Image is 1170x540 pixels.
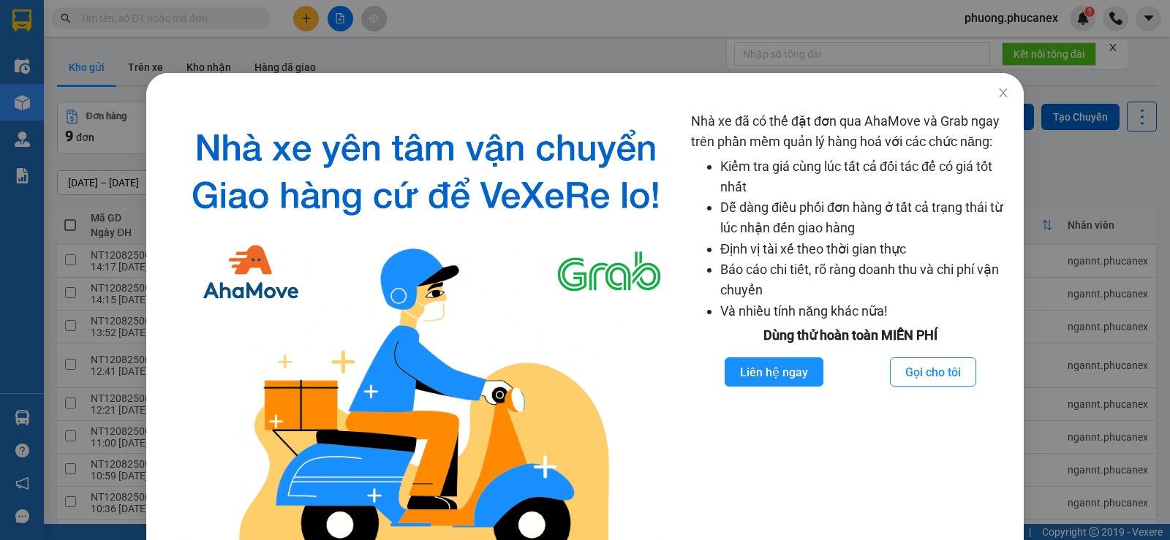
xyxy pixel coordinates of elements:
[720,259,1009,301] li: Báo cáo chi tiết, rõ ràng doanh thu và chi phí vận chuyển
[691,325,1009,346] div: Dùng thử hoàn toàn MIỄN PHÍ
[983,73,1024,114] button: Close
[905,363,961,381] span: Gọi cho tôi
[740,363,808,381] span: Liên hệ ngay
[997,87,1009,99] span: close
[720,156,1009,198] li: Kiểm tra giá cùng lúc tất cả đối tác để có giá tốt nhất
[720,239,1009,259] li: Định vị tài xế theo thời gian thực
[720,197,1009,239] li: Dễ dàng điều phối đơn hàng ở tất cả trạng thái từ lúc nhận đến giao hàng
[720,301,1009,322] li: Và nhiều tính năng khác nữa!
[725,357,823,387] button: Liên hệ ngay
[890,357,976,387] button: Gọi cho tôi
